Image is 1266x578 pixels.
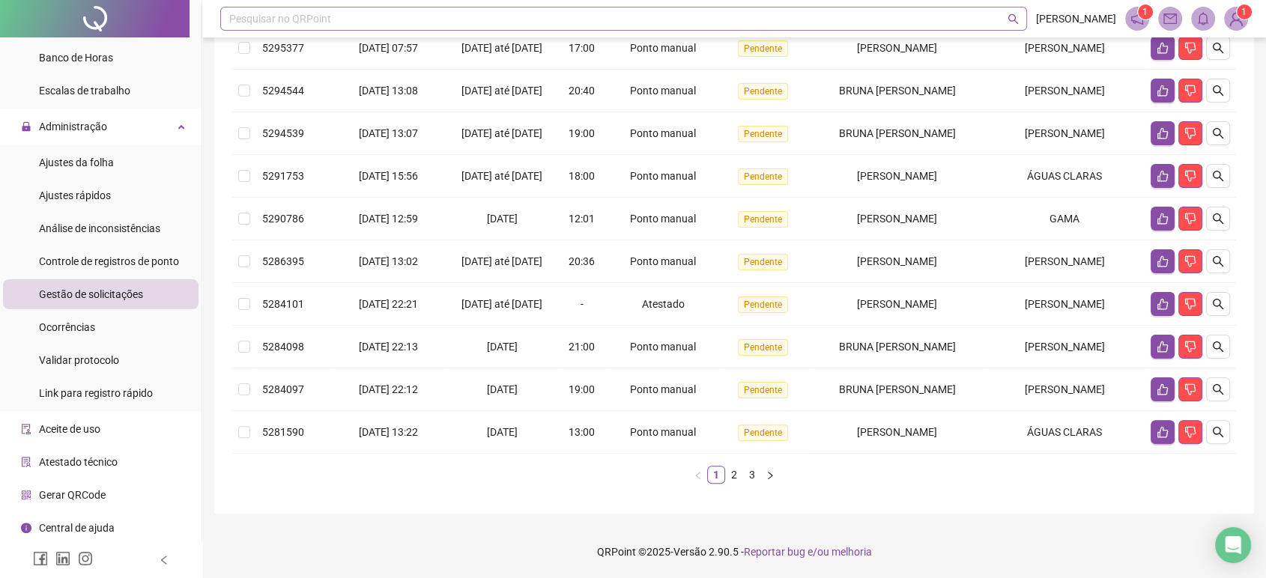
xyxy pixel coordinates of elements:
td: [PERSON_NAME] [984,112,1145,155]
span: [PERSON_NAME] [857,298,937,310]
button: right [761,466,779,484]
span: Atestado [641,298,684,310]
sup: Atualize o seu contato no menu Meus Dados [1237,4,1252,19]
span: search [1212,170,1224,182]
span: search [1212,213,1224,225]
span: Pendente [738,168,788,185]
span: mail [1163,12,1177,25]
span: [DATE] 13:02 [359,255,418,267]
span: Link para registro rápido [39,387,153,399]
span: Ponto manual [630,255,696,267]
span: [DATE] 22:13 [359,341,418,353]
span: Validar protocolo [39,354,119,366]
span: like [1157,42,1169,54]
span: like [1157,298,1169,310]
span: 17:00 [569,42,595,54]
td: ÁGUAS CLARAS [984,411,1145,454]
td: [PERSON_NAME] [984,240,1145,283]
span: 5290786 [262,213,304,225]
span: [DATE] até [DATE] [461,255,542,267]
span: 1 [1241,7,1247,17]
span: audit [21,424,31,434]
span: bell [1196,12,1210,25]
span: Ajustes rápidos [39,189,111,201]
span: Pendente [738,425,788,441]
span: dislike [1184,298,1196,310]
span: 5294539 [262,127,304,139]
li: Próxima página [761,466,779,484]
span: [DATE] até [DATE] [461,85,542,97]
span: right [766,471,775,480]
span: dislike [1184,85,1196,97]
td: GAMA [984,198,1145,240]
div: Open Intercom Messenger [1215,527,1251,563]
span: Versão [673,546,706,558]
span: lock [21,121,31,132]
span: Ponto manual [630,426,696,438]
span: Análise de inconsistências [39,222,160,234]
li: 3 [743,466,761,484]
span: like [1157,341,1169,353]
span: like [1157,255,1169,267]
span: 5294544 [262,85,304,97]
span: 19:00 [569,383,595,395]
span: Ponto manual [630,383,696,395]
span: 5284101 [262,298,304,310]
span: Pendente [738,211,788,228]
span: info-circle [21,523,31,533]
span: dislike [1184,42,1196,54]
span: [DATE] 07:57 [359,42,418,54]
span: like [1157,383,1169,395]
span: 5295377 [262,42,304,54]
span: instagram [78,551,93,566]
span: like [1157,85,1169,97]
span: search [1212,85,1224,97]
span: search [1212,383,1224,395]
span: search [1212,341,1224,353]
span: Pendente [738,40,788,57]
span: Pendente [738,382,788,398]
a: 2 [726,466,742,483]
li: 1 [707,466,725,484]
span: [DATE] 13:07 [359,127,418,139]
li: Página anterior [689,466,707,484]
span: Banco de Horas [39,52,113,64]
sup: 1 [1138,4,1153,19]
td: [PERSON_NAME] [984,368,1145,411]
span: 5284098 [262,341,304,353]
span: Controle de registros de ponto [39,255,179,267]
li: 2 [725,466,743,484]
span: dislike [1184,255,1196,267]
span: [DATE] [487,426,518,438]
span: [DATE] 22:21 [359,298,418,310]
span: [PERSON_NAME] [857,213,937,225]
span: BRUNA [PERSON_NAME] [839,341,956,353]
span: Atestado técnico [39,456,118,468]
span: Administração [39,121,107,133]
a: 1 [708,466,724,483]
span: Pendente [738,254,788,270]
span: notification [1130,12,1144,25]
span: Ajustes da folha [39,156,114,168]
span: BRUNA [PERSON_NAME] [839,127,956,139]
span: [PERSON_NAME] [857,426,937,438]
span: [DATE] até [DATE] [461,127,542,139]
span: [DATE] 15:56 [359,170,418,182]
a: 3 [744,466,760,483]
span: dislike [1184,170,1196,182]
span: like [1157,127,1169,139]
span: [DATE] 12:59 [359,213,418,225]
span: solution [21,457,31,467]
button: left [689,466,707,484]
footer: QRPoint © 2025 - 2.90.5 - [202,526,1266,578]
span: [DATE] [487,383,518,395]
span: search [1212,42,1224,54]
span: Pendente [738,296,788,313]
span: 18:00 [569,170,595,182]
span: search [1212,426,1224,438]
span: 5286395 [262,255,304,267]
span: Aceite de uso [39,423,100,435]
span: dislike [1184,426,1196,438]
span: [DATE] [487,213,518,225]
span: linkedin [55,551,70,566]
